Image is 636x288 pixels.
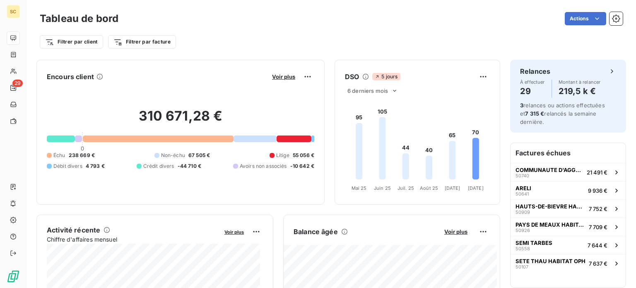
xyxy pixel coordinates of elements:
[516,173,529,178] span: 50740
[293,152,314,159] span: 55 056 €
[222,228,246,235] button: Voir plus
[374,185,391,191] tspan: Juin 25
[520,66,550,76] h6: Relances
[444,228,467,235] span: Voir plus
[516,167,583,173] span: COMMUNAUTE D'AGGLOMERATION
[47,108,314,133] h2: 310 671,28 €
[511,143,626,163] h6: Factures échues
[516,191,529,196] span: 50641
[587,169,607,176] span: 21 491 €
[47,72,94,82] h6: Encours client
[420,185,438,191] tspan: Août 25
[347,87,388,94] span: 6 derniers mois
[161,152,185,159] span: Non-échu
[108,35,176,48] button: Filtrer par facture
[7,270,20,283] img: Logo LeanPay
[511,254,626,272] button: SETE THAU HABITAT OPH501077 637 €
[47,225,100,235] h6: Activité récente
[516,210,530,215] span: 50909
[511,181,626,199] button: ARELI506419 936 €
[511,199,626,218] button: HAUTS-DE-BIEVRE HABITAT509097 752 €
[511,236,626,254] button: SEMI TARBES505587 644 €
[290,162,314,170] span: -10 642 €
[520,102,605,125] span: relances ou actions effectuées et relancés la semaine dernière.
[559,85,601,98] h4: 219,5 k €
[588,187,607,194] span: 9 936 €
[520,102,523,109] span: 3
[589,260,607,267] span: 7 637 €
[589,206,607,212] span: 7 752 €
[608,260,628,280] iframe: Intercom live chat
[352,185,367,191] tspan: Mai 25
[520,85,545,98] h4: 29
[468,185,484,191] tspan: [DATE]
[53,152,65,159] span: Échu
[143,162,174,170] span: Crédit divers
[589,224,607,230] span: 7 709 €
[178,162,201,170] span: -44 710 €
[565,12,606,25] button: Actions
[516,203,585,210] span: HAUTS-DE-BIEVRE HABITAT
[276,152,289,159] span: Litige
[240,162,287,170] span: Avoirs non associés
[270,73,298,80] button: Voir plus
[345,72,359,82] h6: DSO
[397,185,414,191] tspan: Juil. 25
[69,152,95,159] span: 238 669 €
[516,246,530,251] span: 50558
[588,242,607,249] span: 7 644 €
[559,80,601,85] span: Montant à relancer
[516,258,585,264] span: SETE THAU HABITAT OPH
[511,218,626,236] button: PAYS DE MEAUX HABITAT509267 709 €
[372,73,400,80] span: 5 jours
[516,221,585,228] span: PAYS DE MEAUX HABITAT
[445,185,460,191] tspan: [DATE]
[224,229,244,235] span: Voir plus
[40,35,103,48] button: Filtrer par client
[442,228,470,235] button: Voir plus
[7,5,20,18] div: SC
[516,240,552,246] span: SEMI TARBES
[516,228,530,233] span: 50926
[47,235,219,244] span: Chiffre d'affaires mensuel
[294,227,338,237] h6: Balance âgée
[81,145,84,152] span: 0
[516,264,528,269] span: 50107
[188,152,210,159] span: 67 505 €
[516,185,531,191] span: ARELI
[525,110,544,117] span: 7 315 €
[53,162,82,170] span: Débit divers
[272,73,295,80] span: Voir plus
[12,80,23,87] span: 29
[520,80,545,85] span: À effectuer
[40,11,118,26] h3: Tableau de bord
[86,162,105,170] span: 4 793 €
[511,163,626,181] button: COMMUNAUTE D'AGGLOMERATION5074021 491 €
